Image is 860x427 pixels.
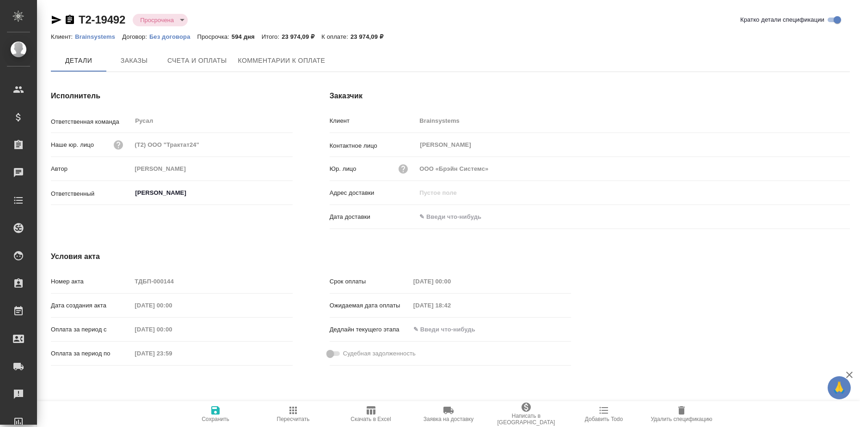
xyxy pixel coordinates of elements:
[64,14,75,25] button: Скопировать ссылку
[133,14,188,26] div: Просрочена
[51,251,571,262] h4: Условия акта
[137,16,177,24] button: Просрочена
[330,90,850,102] h4: Заказчик
[321,33,350,40] p: К оплате:
[238,55,326,66] span: Комментарии к оплате
[51,140,94,150] p: Наше юр. лицо
[79,13,125,26] a: Т2-19492
[416,210,497,223] input: ✎ Введи что-нибудь
[828,376,851,399] button: 🙏
[232,33,262,40] p: 594 дня
[330,116,417,126] p: Клиент
[51,164,131,174] p: Автор
[197,33,232,40] p: Просрочка:
[350,33,390,40] p: 23 974,09 ₽
[131,347,212,360] input: Пустое поле
[330,164,356,174] p: Юр. лицо
[51,277,131,286] p: Номер акта
[330,301,410,310] p: Ожидаемая дата оплаты
[416,186,850,199] input: Пустое поле
[51,33,75,40] p: Клиент:
[149,32,197,40] a: Без договора
[112,55,156,66] span: Заказы
[51,349,131,358] p: Оплата за период по
[131,299,212,312] input: Пустое поле
[131,162,292,175] input: Пустое поле
[122,33,149,40] p: Договор:
[282,33,321,40] p: 23 974,09 ₽
[75,32,122,40] a: Brainsystems
[262,33,282,40] p: Итого:
[831,378,847,397] span: 🙏
[740,15,824,24] span: Кратко детали спецификации
[410,299,491,312] input: Пустое поле
[56,55,101,66] span: Детали
[330,141,417,150] p: Контактное лицо
[51,325,131,334] p: Оплата за период с
[330,325,410,334] p: Дедлайн текущего этапа
[131,323,212,336] input: Пустое поле
[51,301,131,310] p: Дата создания акта
[131,138,292,151] input: Пустое поле
[330,212,417,222] p: Дата доставки
[51,117,131,126] p: Ответственная команда
[51,14,62,25] button: Скопировать ссылку для ЯМессенджера
[51,90,293,102] h4: Исполнитель
[343,349,416,358] span: Судебная задолженность
[330,188,417,198] p: Адрес доставки
[410,323,491,336] input: ✎ Введи что-нибудь
[131,275,292,288] input: Пустое поле
[167,55,227,66] span: Счета и оплаты
[288,192,289,194] button: Open
[149,33,197,40] p: Без договора
[416,162,850,175] input: Пустое поле
[75,33,122,40] p: Brainsystems
[330,277,410,286] p: Срок оплаты
[51,189,131,198] p: Ответственный
[416,114,850,127] input: Пустое поле
[410,275,491,288] input: Пустое поле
